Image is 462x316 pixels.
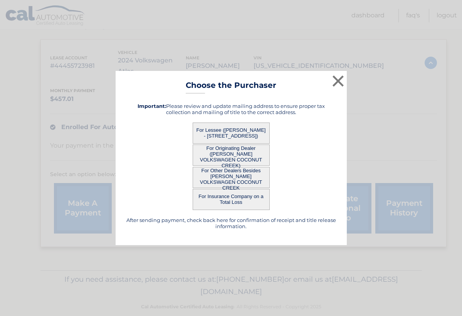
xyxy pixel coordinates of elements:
[193,167,270,188] button: For Other Dealers Besides [PERSON_NAME] VOLKSWAGEN COCONUT CREEK
[186,81,276,94] h3: Choose the Purchaser
[193,145,270,166] button: For Originating Dealer ([PERSON_NAME] VOLKSWAGEN COCONUT CREEK)
[125,103,337,115] h5: Please review and update mailing address to ensure proper tax collection and mailing of title to ...
[125,217,337,229] h5: After sending payment, check back here for confirmation of receipt and title release information.
[193,189,270,210] button: For Insurance Company on a Total Loss
[193,123,270,144] button: For Lessee ([PERSON_NAME] - [STREET_ADDRESS])
[138,103,166,109] strong: Important:
[331,73,346,89] button: ×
